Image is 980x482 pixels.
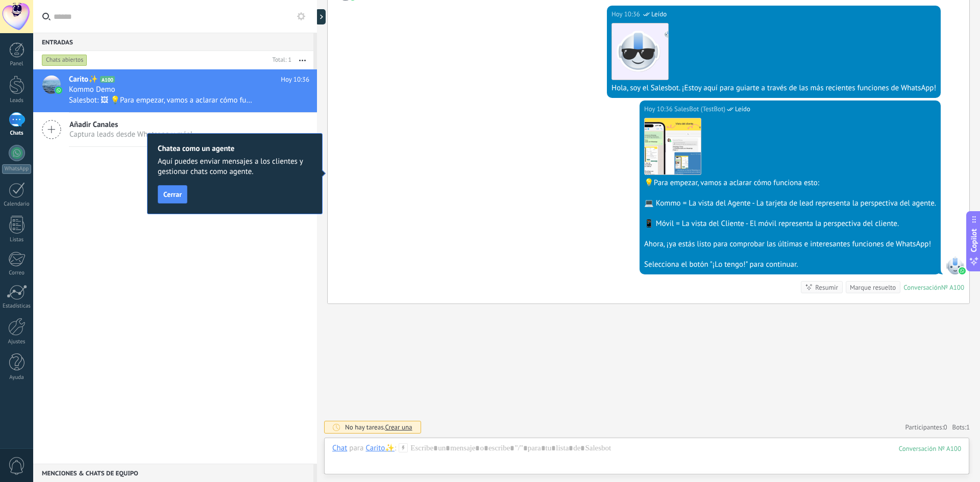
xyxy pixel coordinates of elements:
div: Calendario [2,201,32,208]
div: 💻 Kommo = La vista del Agente - La tarjeta de lead representa la perspectiva del agente. [644,198,936,209]
span: Salesbot: 🖼 💡Para empezar, vamos a aclarar cómo funciona esto: 💻 Kommo = La vista del Agente - La... [69,95,253,105]
div: Selecciona el botón "¡Lo tengo!" para continuar. [644,260,936,270]
span: 1 [966,423,970,432]
div: Ayuda [2,374,32,381]
div: Correo [2,270,32,276]
span: Aquí puedes enviar mensajes a los clientes y gestionar chats como agente. [158,157,312,177]
span: Añadir Canales [69,120,192,130]
div: WhatsApp [2,164,31,174]
div: Ajustes [2,339,32,345]
span: Hoy 10:36 [281,74,309,85]
span: Bots: [952,423,970,432]
img: 183.png [612,23,668,80]
div: Chats abiertos [42,54,87,66]
div: Conversación [903,283,941,292]
img: icon [55,87,62,94]
div: Mostrar [315,9,326,24]
span: Carito✨ [69,74,98,85]
div: Leads [2,97,32,104]
div: 💡Para empezar, vamos a aclarar cómo funciona esto: [644,178,936,188]
span: Cerrar [163,191,182,198]
div: Estadísticas [2,303,32,310]
span: Captura leads desde Whatsapp y más! [69,130,192,139]
span: Kommo Demo [69,85,115,95]
div: Ahora, ¡ya estás listo para comprobar las últimas e interesantes funciones de WhatsApp! [644,239,936,249]
div: Hoy 10:36 [611,9,642,19]
span: para [349,443,363,453]
h2: Chatea como un agente [158,144,312,154]
img: waba.svg [959,267,966,274]
div: 📱 Móvil = La vista del Cliente - El móvil representa la perspectiva del cliente. [644,219,936,229]
div: 100 [899,444,961,453]
a: avatariconCarito✨A100Hoy 10:36Kommo DemoSalesbot: 🖼 💡Para empezar, vamos a aclarar cómo funciona ... [33,69,317,112]
div: Listas [2,237,32,243]
span: Leído [651,9,667,19]
div: Hoy 10:36 [644,104,674,114]
div: № A100 [941,283,964,292]
div: Carito✨ [365,443,395,452]
span: 0 [944,423,947,432]
div: Hola, soy el Salesbot. ¡Estoy aquí para guiarte a través de las más recientes funciones de WhatsApp! [611,83,936,93]
span: Leído [735,104,750,114]
div: No hay tareas. [345,423,412,432]
span: SalesBot [946,256,964,274]
a: Participantes:0 [905,423,947,432]
div: Chats [2,130,32,137]
img: d5ec5a4f-b621-450b-b975-35facebfa539 [645,118,701,174]
button: Más [291,51,313,69]
span: A100 [100,76,115,83]
div: Panel [2,61,32,67]
span: SalesBot (TestBot) [674,104,725,114]
div: Marque resuelto [850,283,896,292]
span: : [395,443,396,453]
div: Entradas [33,33,313,51]
span: Copilot [969,229,979,252]
button: Cerrar [158,185,187,204]
div: Resumir [815,283,838,292]
div: Total: 1 [268,55,291,65]
span: Crear una [385,423,412,432]
div: Menciones & Chats de equipo [33,464,313,482]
